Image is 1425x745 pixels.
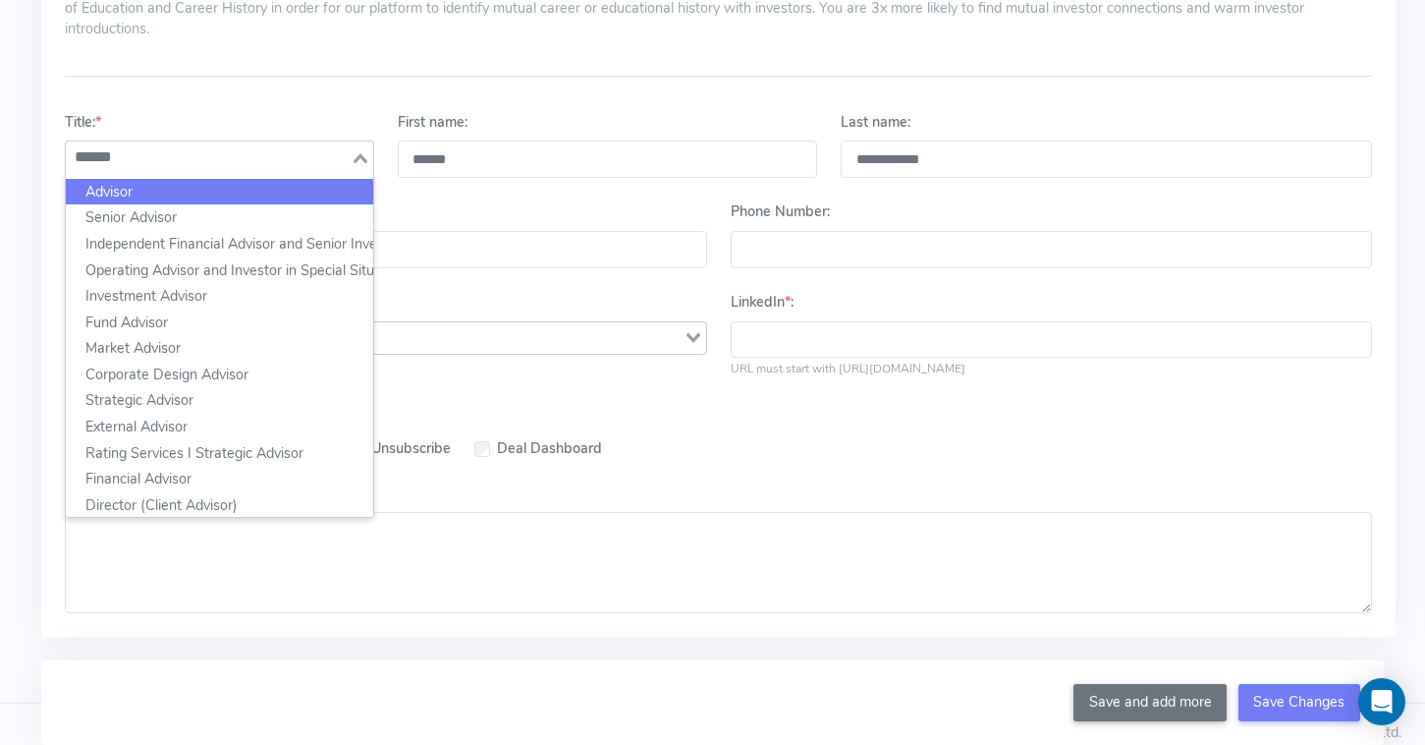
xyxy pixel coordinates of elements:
[65,321,706,355] div: Search for option
[66,258,373,284] li: Operating Advisor and Investor in Special Situation Investments
[66,466,373,492] li: Financial Advisor
[66,387,373,414] li: Strategic Advisor
[66,335,373,362] li: Market Advisor
[66,492,373,519] li: Director (Client Advisor)
[66,231,373,258] li: Independent Financial Advisor and Senior Investment Consultant to Family Offices and HNWI
[1358,678,1405,725] div: Open Intercom Messenger
[65,141,374,174] div: Search for option
[731,361,965,376] small: URL must start with [URL][DOMAIN_NAME]
[497,438,602,460] label: Deal Dashboard
[66,440,373,467] li: Rating Services I Strategic Advisor
[66,362,373,388] li: Corporate Design Advisor
[66,310,373,336] li: Fund Advisor
[1238,684,1360,721] button: Save Changes
[66,179,373,205] li: Advisor
[398,112,467,134] label: First name:
[731,201,830,223] label: Phone Number:
[66,283,373,310] li: Investment Advisor
[68,145,349,169] input: Search for option
[1073,684,1227,721] button: Save and add more
[841,112,910,134] label: Last name:
[65,112,101,134] label: Title:
[731,292,794,314] label: LinkedIn :
[68,326,681,350] input: Search for option
[371,438,451,460] label: Unsubscribe
[66,204,373,231] li: Senior Advisor
[66,414,373,440] li: External Advisor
